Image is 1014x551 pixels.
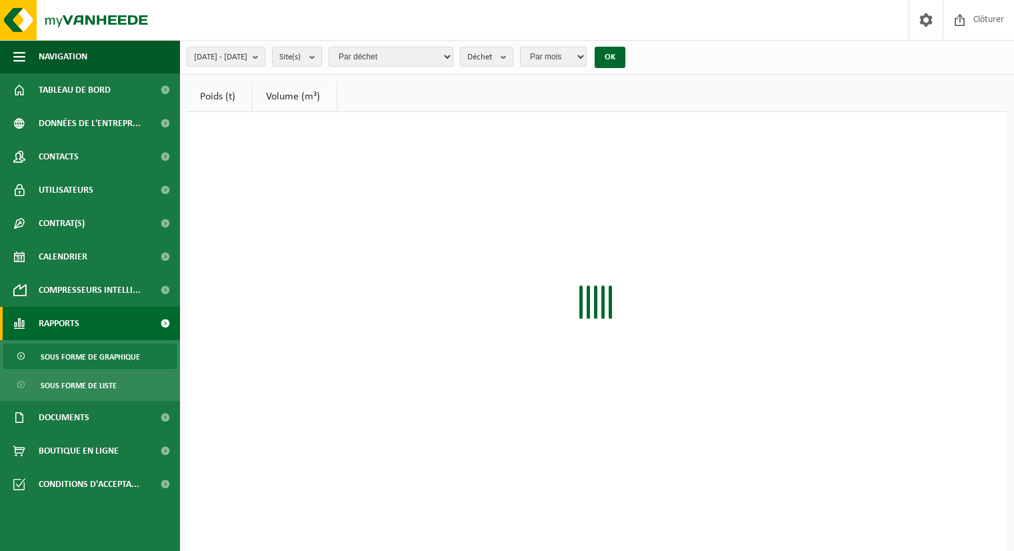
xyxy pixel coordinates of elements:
span: Tableau de bord [39,73,111,107]
button: OK [595,47,625,68]
a: Volume (m³) [253,81,337,112]
span: Déchet [467,47,495,67]
span: Sous forme de graphique [41,344,140,370]
a: Sous forme de graphique [3,344,177,369]
span: Documents [39,401,89,434]
span: Calendrier [39,240,87,273]
span: Utilisateurs [39,173,93,207]
span: Navigation [39,40,87,73]
span: Conditions d'accepta... [39,468,139,501]
span: Données de l'entrepr... [39,107,141,140]
a: Poids (t) [187,81,252,112]
button: Déchet [460,47,513,67]
span: Contacts [39,140,79,173]
span: Rapports [39,307,79,340]
span: Boutique en ligne [39,434,119,468]
button: [DATE] - [DATE] [187,47,265,67]
span: [DATE] - [DATE] [194,47,247,67]
span: Site(s) [279,47,304,67]
span: Contrat(s) [39,207,85,240]
button: Site(s) [272,47,322,67]
span: Sous forme de liste [41,373,117,398]
span: Compresseurs intelli... [39,273,141,307]
a: Sous forme de liste [3,372,177,398]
